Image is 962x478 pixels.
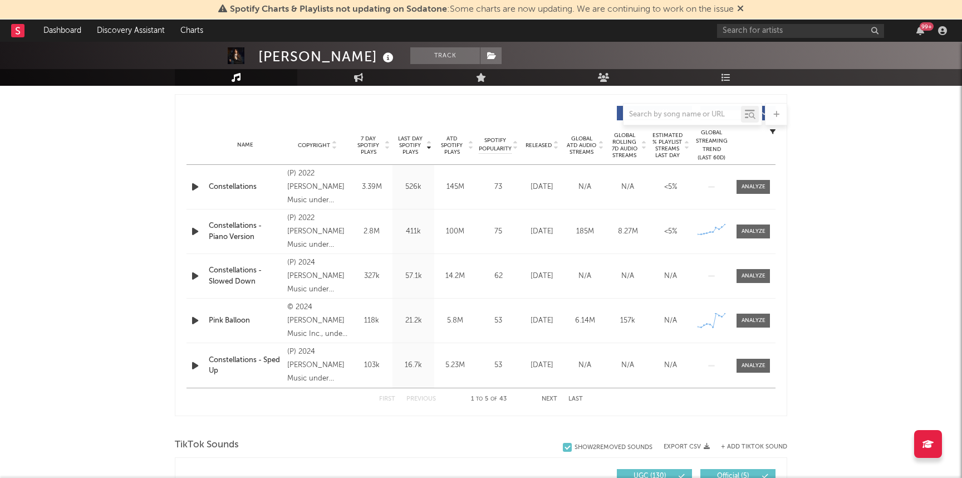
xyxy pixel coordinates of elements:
button: 99+ [916,26,924,35]
div: Show 2 Removed Sounds [575,444,652,451]
span: Copyright [298,142,330,149]
div: 145M [437,182,473,193]
span: 7 Day Spotify Plays [354,135,383,155]
div: 16.7k [395,360,431,371]
div: 2.8M [354,226,390,237]
div: N/A [609,360,646,371]
a: Pink Balloon [209,315,282,326]
div: <5% [652,182,689,193]
span: Estimated % Playlist Streams Last Day [652,132,683,159]
a: Discovery Assistant [89,19,173,42]
div: 53 [479,315,518,326]
div: N/A [652,271,689,282]
div: 8.27M [609,226,646,237]
div: N/A [609,182,646,193]
div: [DATE] [523,315,561,326]
span: Global Rolling 7D Audio Streams [609,132,640,159]
div: 62 [479,271,518,282]
button: Export CSV [664,443,710,450]
div: (P) 2024 [PERSON_NAME] Music under exclusive license to Arista Records, a division of Sony Music ... [287,345,348,386]
div: 526k [395,182,431,193]
span: Spotify Popularity [479,136,512,153]
a: Constellations - Sped Up [209,355,282,377]
div: 5.23M [437,360,473,371]
button: Track [410,47,480,64]
div: 6.14M [566,315,603,326]
div: (P) 2022 [PERSON_NAME] Music under exclusive license to Arista Records, a division of Sony Music ... [287,212,348,252]
a: Charts [173,19,211,42]
div: 185M [566,226,603,237]
div: N/A [566,360,603,371]
div: 14.2M [437,271,473,282]
button: Previous [406,396,436,402]
div: N/A [609,271,646,282]
div: 1 5 43 [458,393,519,406]
input: Search for artists [717,24,884,38]
div: 75 [479,226,518,237]
div: <5% [652,226,689,237]
div: N/A [566,271,603,282]
button: First [379,396,395,402]
div: 73 [479,182,518,193]
div: 53 [479,360,518,371]
a: Constellations - Piano Version [209,221,282,242]
div: [DATE] [523,182,561,193]
div: 411k [395,226,431,237]
span: ATD Spotify Plays [437,135,467,155]
button: Last [568,396,583,402]
div: Name [209,141,282,149]
span: to [476,397,483,402]
span: Dismiss [737,5,744,14]
div: 327k [354,271,390,282]
span: Last Day Spotify Plays [395,135,425,155]
span: Released [526,142,552,149]
span: Spotify Charts & Playlists not updating on Sodatone [230,5,447,14]
span: of [490,397,497,402]
div: (P) 2022 [PERSON_NAME] Music under exclusive license to Arista Records, a division of Sony Music ... [287,167,348,207]
a: Constellations - Slowed Down [209,265,282,287]
div: [DATE] [523,271,561,282]
span: : Some charts are now updating. We are continuing to work on the issue [230,5,734,14]
div: 57.1k [395,271,431,282]
div: 100M [437,226,473,237]
div: 103k [354,360,390,371]
div: 157k [609,315,646,326]
div: 3.39M [354,182,390,193]
a: Dashboard [36,19,89,42]
div: (P) 2024 [PERSON_NAME] Music under exclusive license to Arista Records, a division of Sony Music ... [287,256,348,296]
div: Global Streaming Trend (Last 60D) [695,129,728,162]
div: N/A [652,315,689,326]
div: 21.2k [395,315,431,326]
div: N/A [566,182,603,193]
div: 99 + [920,22,934,31]
div: 5.8M [437,315,473,326]
button: Next [542,396,557,402]
div: [DATE] [523,226,561,237]
div: [DATE] [523,360,561,371]
div: [PERSON_NAME] [258,47,396,66]
span: Global ATD Audio Streams [566,135,597,155]
div: N/A [652,360,689,371]
button: + Add TikTok Sound [721,444,787,450]
a: Constellations [209,182,282,193]
button: + Add TikTok Sound [710,444,787,450]
div: 118k [354,315,390,326]
div: © 2024 [PERSON_NAME] Music Inc., under exclusive license to Warner Music Canada Co. [287,301,348,341]
span: TikTok Sounds [175,438,239,452]
input: Search by song name or URL [624,110,741,119]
